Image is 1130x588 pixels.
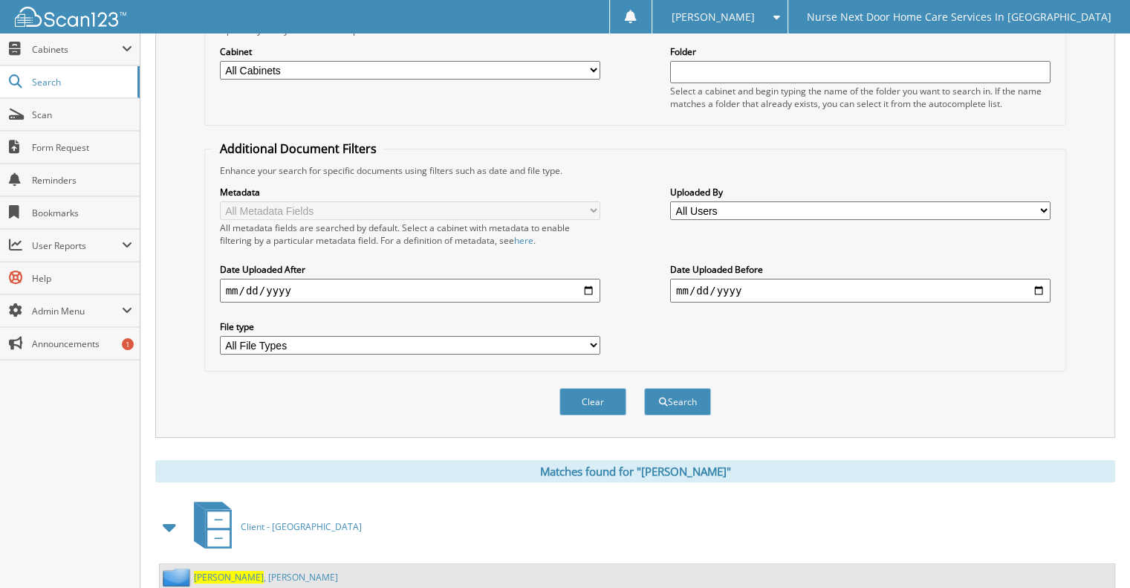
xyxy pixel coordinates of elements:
span: Cabinets [32,43,122,56]
label: Uploaded By [670,186,1051,198]
div: Matches found for "[PERSON_NAME]" [155,460,1115,482]
a: here [514,234,533,247]
span: Nurse Next Door Home Care Services In [GEOGRAPHIC_DATA] [807,13,1111,22]
img: folder2.png [163,568,194,587]
input: end [670,279,1051,303]
span: Announcements [32,337,132,350]
span: User Reports [32,239,122,252]
span: Scan [32,109,132,121]
span: [PERSON_NAME] [194,571,264,584]
label: Cabinet [220,45,600,58]
input: start [220,279,600,303]
span: Client - [GEOGRAPHIC_DATA] [241,520,362,533]
label: Folder [670,45,1051,58]
label: Metadata [220,186,600,198]
label: Date Uploaded After [220,263,600,276]
legend: Additional Document Filters [212,140,384,157]
button: Clear [559,388,626,416]
label: Date Uploaded Before [670,263,1051,276]
span: Bookmarks [32,207,132,219]
a: [PERSON_NAME], [PERSON_NAME] [194,571,338,584]
span: Help [32,272,132,285]
img: scan123-logo-white.svg [15,7,126,27]
div: All metadata fields are searched by default. Select a cabinet with metadata to enable filtering b... [220,222,600,247]
a: Client - [GEOGRAPHIC_DATA] [185,497,362,556]
span: Search [32,76,130,88]
span: Reminders [32,174,132,187]
span: [PERSON_NAME] [671,13,754,22]
button: Search [644,388,711,416]
span: Admin Menu [32,305,122,317]
div: Enhance your search for specific documents using filters such as date and file type. [212,164,1059,177]
label: File type [220,320,600,333]
div: Select a cabinet and begin typing the name of the folder you want to search in. If the name match... [670,85,1051,110]
span: Form Request [32,141,132,154]
div: 1 [122,338,134,350]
